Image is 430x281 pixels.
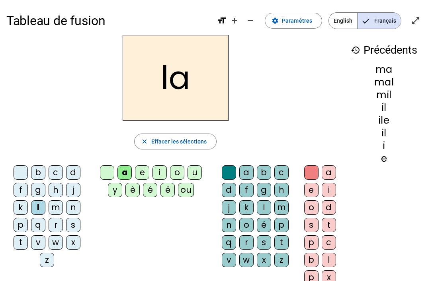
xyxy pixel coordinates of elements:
[239,165,254,180] div: a
[304,253,319,267] div: b
[227,13,242,29] button: Augmenter la taille de la police
[351,65,417,74] div: ma
[66,235,80,250] div: x
[66,200,80,215] div: n
[66,165,80,180] div: d
[351,90,417,100] div: mil
[257,183,271,197] div: g
[328,12,401,29] mat-button-toggle-group: Language selection
[40,253,54,267] div: z
[14,218,28,232] div: p
[246,16,255,25] mat-icon: remove
[358,13,401,29] span: Français
[239,218,254,232] div: o
[108,183,122,197] div: y
[242,13,258,29] button: Diminuer la taille de la police
[188,165,202,180] div: u
[134,134,217,149] button: Effacer les sélections
[222,183,236,197] div: d
[322,200,336,215] div: d
[31,235,45,250] div: v
[49,165,63,180] div: c
[14,183,28,197] div: f
[49,235,63,250] div: w
[322,253,336,267] div: l
[329,13,357,29] span: English
[239,183,254,197] div: f
[265,13,322,29] button: Paramètres
[257,165,271,180] div: b
[272,17,279,24] mat-icon: settings
[222,235,236,250] div: q
[351,154,417,163] div: e
[257,235,271,250] div: s
[274,165,289,180] div: c
[322,235,336,250] div: c
[351,141,417,151] div: i
[31,165,45,180] div: b
[66,183,80,197] div: j
[152,165,167,180] div: i
[141,138,148,145] mat-icon: close
[49,183,63,197] div: h
[49,200,63,215] div: m
[351,116,417,125] div: ile
[304,235,319,250] div: p
[274,200,289,215] div: m
[322,165,336,180] div: a
[239,253,254,267] div: w
[49,218,63,232] div: r
[257,200,271,215] div: l
[31,200,45,215] div: l
[274,218,289,232] div: p
[14,235,28,250] div: t
[257,218,271,232] div: é
[143,183,157,197] div: é
[6,8,211,33] h1: Tableau de fusion
[322,183,336,197] div: i
[151,137,207,146] span: Effacer les sélections
[351,103,417,112] div: il
[117,165,132,180] div: a
[304,183,319,197] div: e
[135,165,149,180] div: e
[125,183,140,197] div: è
[322,218,336,232] div: t
[408,13,424,29] button: Entrer en plein écran
[351,45,360,55] mat-icon: history
[351,41,417,59] h3: Précédents
[257,253,271,267] div: x
[222,218,236,232] div: n
[239,235,254,250] div: r
[66,218,80,232] div: s
[31,218,45,232] div: q
[170,165,184,180] div: o
[274,235,289,250] div: t
[274,183,289,197] div: h
[222,253,236,267] div: v
[239,200,254,215] div: k
[304,200,319,215] div: o
[123,35,229,121] h2: la
[351,78,417,87] div: mal
[217,16,227,25] mat-icon: format_size
[178,183,194,197] div: ou
[274,253,289,267] div: z
[14,200,28,215] div: k
[282,16,312,25] span: Paramètres
[411,16,420,25] mat-icon: open_in_full
[230,16,239,25] mat-icon: add
[31,183,45,197] div: g
[160,183,175,197] div: ê
[222,200,236,215] div: j
[304,218,319,232] div: s
[351,128,417,138] div: il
